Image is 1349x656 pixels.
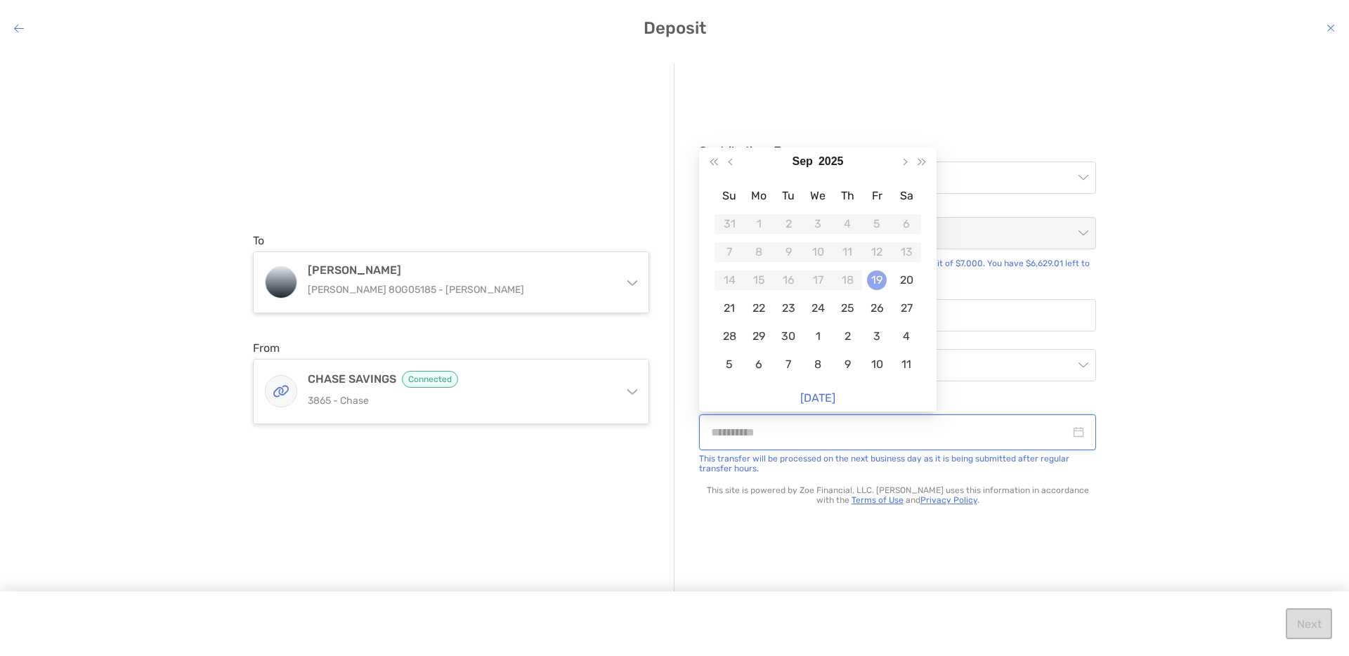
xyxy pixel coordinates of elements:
td: 2025-09-17 [803,266,833,294]
td: 2025-09-25 [833,294,862,322]
button: Next year (Control + right) [913,147,931,176]
div: 1 [749,214,769,234]
th: Tu [774,182,803,210]
h4: CHASE SAVINGS [308,371,611,388]
td: 2025-10-03 [862,322,892,350]
button: Choose a month [793,147,813,176]
div: 11 [838,242,857,262]
div: 7 [778,355,798,374]
div: 4 [838,214,857,234]
div: 30 [778,327,798,346]
div: 23 [778,299,798,318]
td: 2025-10-06 [744,350,774,379]
button: Choose a year [819,147,844,176]
td: 2025-10-10 [862,350,892,379]
th: Fr [862,182,892,210]
td: 2025-09-28 [715,322,744,350]
div: 18 [838,270,857,290]
td: 2025-09-07 [715,238,744,266]
div: 11 [897,355,916,374]
div: 31 [719,214,739,234]
td: 2025-09-10 [803,238,833,266]
td: 2025-09-16 [774,266,803,294]
div: 21 [719,299,739,318]
div: 2 [838,327,857,346]
td: 2025-09-21 [715,294,744,322]
label: To [253,234,264,247]
td: 2025-09-15 [744,266,774,294]
td: 2025-08-31 [715,210,744,238]
div: 4 [897,327,916,346]
td: 2025-09-27 [892,294,921,322]
div: 28 [719,327,739,346]
td: 2025-10-01 [803,322,833,350]
a: Privacy Policy [920,495,977,505]
p: 3865 - Chase [308,392,611,409]
td: 2025-09-30 [774,322,803,350]
td: 2025-09-01 [744,210,774,238]
a: [DATE] [800,391,835,405]
div: 8 [749,242,769,262]
div: 16 [778,270,798,290]
div: 29 [749,327,769,346]
th: Th [833,182,862,210]
td: 2025-09-13 [892,238,921,266]
div: 20 [897,270,916,290]
span: Connected [402,371,458,388]
p: This site is powered by Zoe Financial, LLC. [PERSON_NAME] uses this information in accordance wit... [699,485,1096,505]
div: 10 [867,355,887,374]
div: 9 [838,355,857,374]
td: 2025-09-29 [744,322,774,350]
td: 2025-10-11 [892,350,921,379]
th: Su [715,182,744,210]
td: 2025-10-08 [803,350,833,379]
td: 2025-10-04 [892,322,921,350]
td: 2025-09-23 [774,294,803,322]
div: 8 [808,355,828,374]
td: 2025-09-06 [892,210,921,238]
div: 6 [897,214,916,234]
div: 5 [719,355,739,374]
div: 25 [838,299,857,318]
a: Terms of Use [852,495,904,505]
th: We [803,182,833,210]
div: 2 [778,214,798,234]
button: Next month (PageDown) [895,147,913,176]
td: 2025-09-26 [862,294,892,322]
div: This transfer will be processed on the next business day as it is being submitted after regular t... [699,454,1096,473]
label: From [253,341,280,355]
div: 5 [867,214,887,234]
div: 1 [808,327,828,346]
div: 14 [719,270,739,290]
img: CHASE SAVINGS [266,376,296,407]
td: 2025-09-14 [715,266,744,294]
img: Roth IRA [266,267,296,298]
div: 19 [867,270,887,290]
div: 10 [808,242,828,262]
div: 6 [749,355,769,374]
td: 2025-09-18 [833,266,862,294]
td: 2025-09-22 [744,294,774,322]
th: Mo [744,182,774,210]
td: 2025-09-02 [774,210,803,238]
div: 13 [897,242,916,262]
button: Last year (Control + left) [705,147,723,176]
div: 22 [749,299,769,318]
td: 2025-10-09 [833,350,862,379]
td: 2025-09-04 [833,210,862,238]
td: 2025-09-20 [892,266,921,294]
div: 12 [867,242,887,262]
div: 7 [719,242,739,262]
td: 2025-09-11 [833,238,862,266]
div: 3 [808,214,828,234]
div: 9 [778,242,798,262]
td: 2025-09-03 [803,210,833,238]
div: 24 [808,299,828,318]
th: Sa [892,182,921,210]
div: 26 [867,299,887,318]
td: 2025-09-05 [862,210,892,238]
div: 17 [808,270,828,290]
td: 2025-10-02 [833,322,862,350]
span: Contributions Type [699,144,1096,157]
td: 2025-10-07 [774,350,803,379]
